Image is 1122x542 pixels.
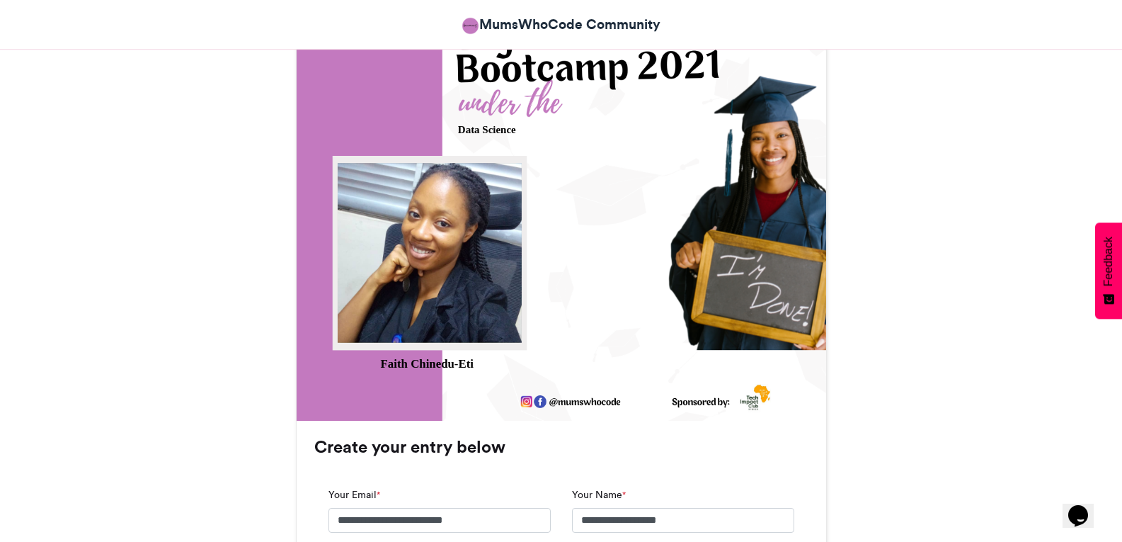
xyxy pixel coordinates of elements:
a: MumsWhoCode Community [462,14,660,35]
img: Aghama Jesurobo [462,17,479,35]
span: Feedback [1102,237,1115,286]
label: Your Name [572,487,626,502]
h3: Create your entry below [314,439,808,456]
div: Faith Chinedu-Eti [332,356,521,373]
iframe: chat widget [1063,485,1108,528]
label: Your Email [328,487,380,502]
div: Data Science [457,123,722,137]
button: Feedback - Show survey [1095,222,1122,319]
